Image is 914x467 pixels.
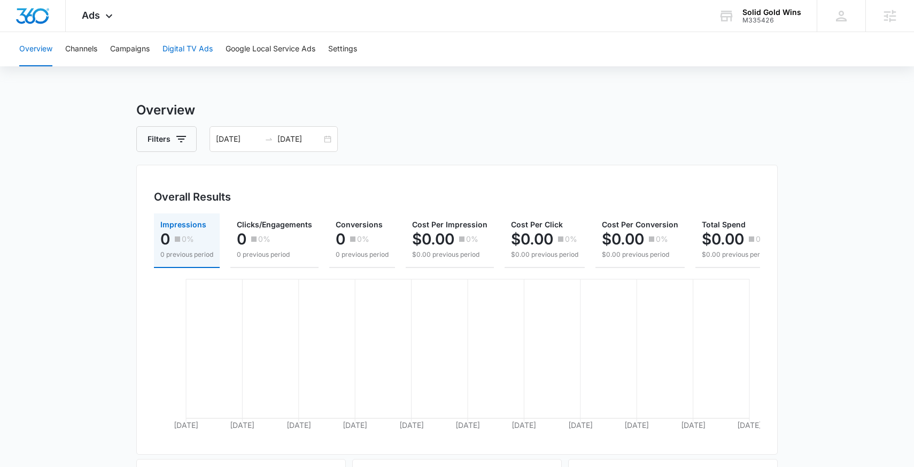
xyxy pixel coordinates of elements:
p: $0.00 previous period [702,250,769,259]
span: Cost Per Impression [412,220,487,229]
button: Overview [19,32,52,66]
button: Channels [65,32,97,66]
span: Clicks/Engagements [237,220,312,229]
p: 0% [656,235,668,243]
p: $0.00 previous period [412,250,487,259]
p: $0.00 [602,231,644,248]
span: Conversions [336,220,383,229]
tspan: [DATE] [681,420,706,430]
p: 0% [357,235,369,243]
span: to [265,135,273,143]
h3: Overall Results [154,189,231,205]
button: Filters [136,126,197,152]
p: $0.00 [412,231,454,248]
p: $0.00 [702,231,744,248]
p: $0.00 previous period [511,250,578,259]
p: 0 [237,231,246,248]
input: Start date [216,133,260,145]
p: 0 [336,231,345,248]
tspan: [DATE] [286,420,311,430]
div: account name [742,8,801,17]
p: $0.00 previous period [602,250,678,259]
button: Settings [328,32,357,66]
span: Impressions [160,220,206,229]
p: 0% [466,235,478,243]
tspan: [DATE] [343,420,367,430]
span: Ads [82,10,100,21]
input: End date [277,133,322,145]
p: 0% [182,235,194,243]
button: Google Local Service Ads [226,32,315,66]
div: account id [742,17,801,24]
span: Cost Per Conversion [602,220,678,229]
tspan: [DATE] [512,420,536,430]
p: 0% [258,235,270,243]
span: Cost Per Click [511,220,563,229]
tspan: [DATE] [399,420,424,430]
span: swap-right [265,135,273,143]
p: 0 [160,231,170,248]
tspan: [DATE] [624,420,649,430]
button: Digital TV Ads [162,32,213,66]
button: Campaigns [110,32,150,66]
h3: Overview [136,101,778,120]
p: 0% [756,235,768,243]
tspan: [DATE] [230,420,254,430]
tspan: [DATE] [174,420,198,430]
tspan: [DATE] [737,420,762,430]
tspan: [DATE] [455,420,480,430]
p: 0 previous period [336,250,389,259]
p: 0% [565,235,577,243]
span: Total Spend [702,220,746,229]
p: 0 previous period [160,250,213,259]
tspan: [DATE] [568,420,593,430]
p: 0 previous period [237,250,312,259]
p: $0.00 [511,231,553,248]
